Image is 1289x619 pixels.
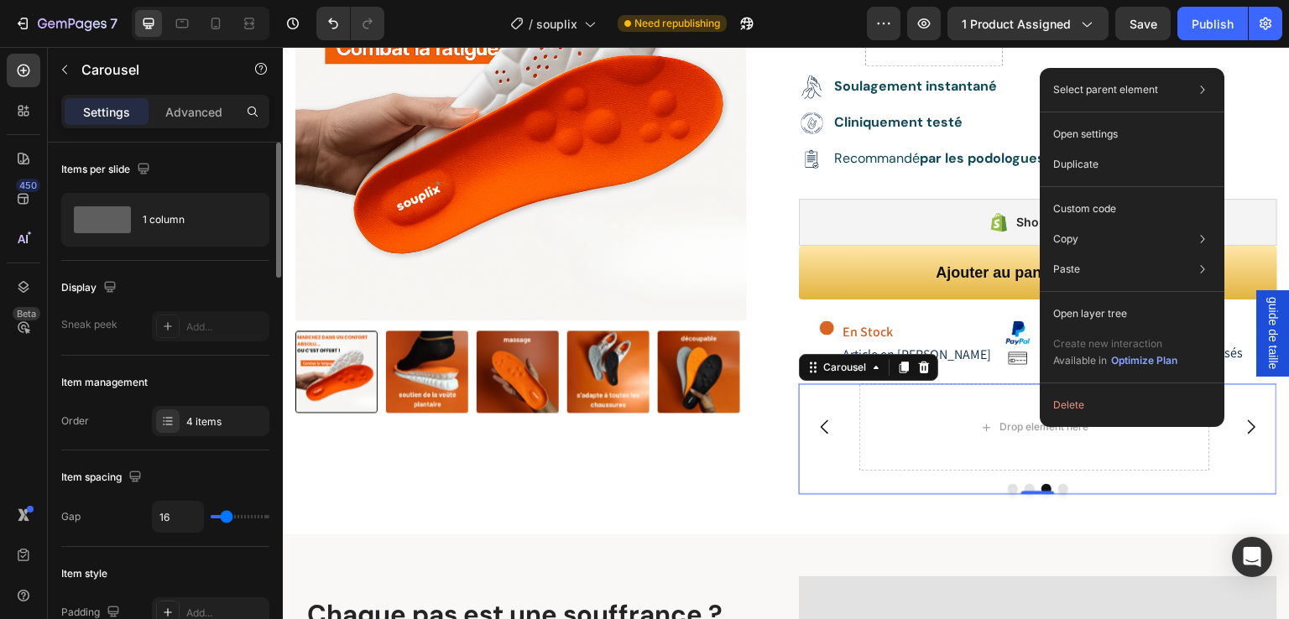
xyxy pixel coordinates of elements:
[316,7,384,40] div: Undo/Redo
[742,437,752,447] button: Dot
[83,103,130,121] p: Settings
[1111,353,1177,368] div: Optimize Plan
[61,509,81,524] div: Gap
[1053,262,1080,277] p: Paste
[13,307,40,320] div: Beta
[1053,157,1099,172] p: Duplicate
[1115,7,1171,40] button: Save
[61,414,89,429] div: Order
[1053,127,1118,142] p: Open settings
[725,437,735,447] button: Dot
[110,13,117,34] p: 7
[516,199,994,252] button: Ajouter au panier
[1046,390,1218,420] button: Delete
[61,159,154,181] div: Items per slide
[1053,201,1116,216] p: Custom code
[634,16,720,31] span: Need republishing
[7,7,125,40] button: 7
[807,209,857,242] div: €24,30
[153,502,203,532] input: Auto
[756,297,960,315] span: Site Web et Paiement Ultra-Sécurisés
[1053,354,1107,367] span: Available in
[165,103,222,121] p: Advanced
[536,273,551,289] img: gempages_581612279221453672-8ea302b2-97f5-4d5b-9bde-0db46d911d7b.gif
[283,47,1289,619] iframe: Design area
[61,566,107,581] div: Item style
[733,165,805,185] div: Shopify App
[775,437,785,447] button: Dot
[551,103,762,121] p: Recommandé
[143,200,245,239] div: 1 column
[1053,231,1078,247] p: Copy
[536,15,577,33] span: souplix
[1053,82,1158,97] p: Select parent element
[560,276,610,294] strong: En Stock
[24,550,440,585] strong: Chaque pas est une souffrance ?
[1130,17,1157,31] span: Save
[947,7,1109,40] button: 1 product assigned
[759,437,769,447] button: Dot
[723,273,748,299] img: gempages_581612279221453672-b1886448-5845-4185-8de3-ee6db3a65df9.png
[1192,15,1234,33] div: Publish
[718,373,806,387] div: Drop element here
[61,466,145,489] div: Item spacing
[61,277,120,299] div: Display
[551,66,680,84] strong: Cliniquement testé
[529,15,533,33] span: /
[81,60,224,80] p: Carousel
[945,356,992,403] button: Carousel Next Arrow
[1053,336,1178,352] p: Create new interaction
[186,414,265,429] div: 4 items
[982,250,999,322] span: guide de taille
[723,299,748,324] img: gempages_581612279221453672-2d16d0a2-6d01-4ceb-a1d6-ff3d34f82185.png
[560,299,708,334] span: Article en [PERSON_NAME] demande
[653,212,777,239] div: Ajouter au panier
[637,102,762,120] strong: par les podologues
[16,179,40,192] div: 450
[756,274,871,292] strong: Paiements sécurisés
[1232,537,1272,577] div: Open Intercom Messenger
[61,375,148,390] div: Item management
[551,30,714,48] strong: Soulagement instantané
[1177,7,1248,40] button: Publish
[537,313,587,328] div: Carousel
[61,317,117,332] div: Sneak peek
[1053,306,1127,321] p: Open layer tree
[962,15,1071,33] span: 1 product assigned
[519,356,566,403] button: Carousel Back Arrow
[1110,352,1178,369] button: Optimize Plan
